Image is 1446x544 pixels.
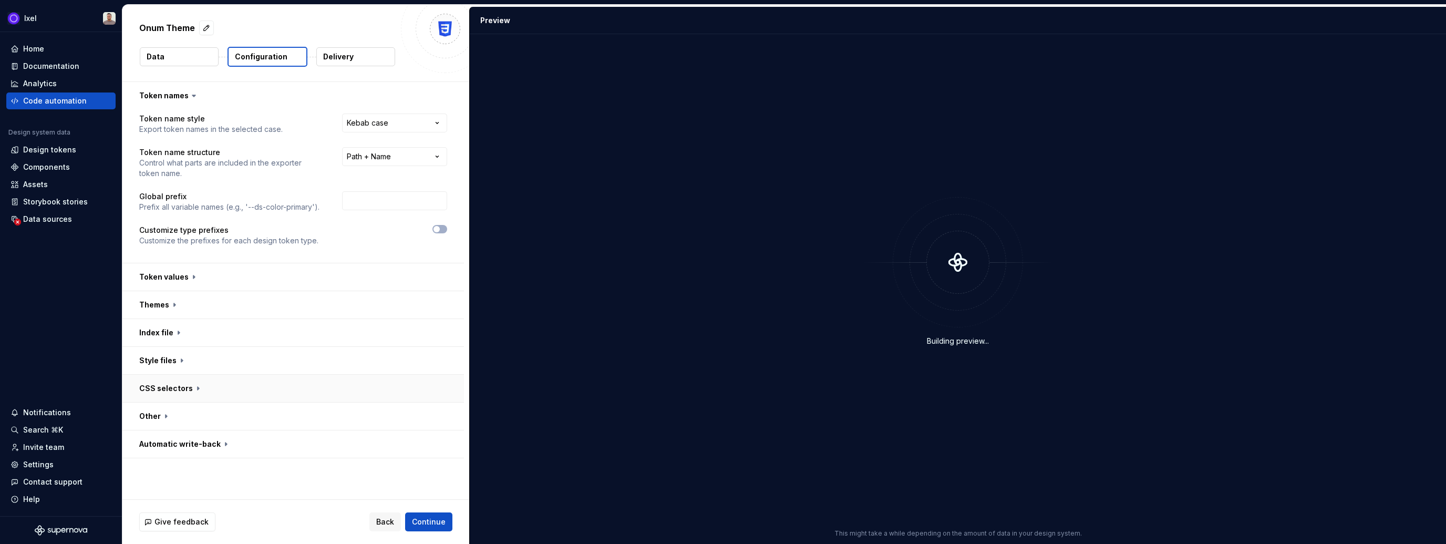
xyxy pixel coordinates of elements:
div: Home [23,44,44,54]
span: Back [376,517,394,527]
p: Configuration [235,52,287,62]
img: 868fd657-9a6c-419b-b302-5d6615f36a2c.png [7,12,20,25]
button: Help [6,491,116,508]
p: Onum Theme [139,22,195,34]
button: Continue [405,512,452,531]
div: Contact support [23,477,82,487]
button: Give feedback [139,512,215,531]
div: Help [23,494,40,505]
button: Contact support [6,474,116,490]
span: Give feedback [154,517,209,527]
div: Design tokens [23,145,76,155]
p: Control what parts are included in the exporter token name. [139,158,323,179]
p: Export token names in the selected case. [139,124,283,135]
span: Continue [412,517,446,527]
a: Components [6,159,116,176]
p: Customize the prefixes for each design token type. [139,235,318,246]
p: Delivery [323,52,354,62]
div: Invite team [23,442,64,453]
button: Back [369,512,401,531]
div: Building preview... [927,336,989,346]
a: Home [6,40,116,57]
p: Global prefix [139,191,319,202]
div: Data sources [23,214,72,224]
a: Settings [6,456,116,473]
p: Data [147,52,164,62]
a: Design tokens [6,141,116,158]
button: IxelAlberto Roldán [2,7,120,29]
button: Delivery [316,47,395,66]
div: Documentation [23,61,79,71]
div: Preview [480,15,510,26]
p: Customize type prefixes [139,225,318,235]
button: Data [140,47,219,66]
a: Code automation [6,93,116,109]
a: Documentation [6,58,116,75]
p: This might take a while depending on the amount of data in your design system. [834,529,1082,538]
div: Notifications [23,407,71,418]
div: Design system data [8,128,70,137]
div: Assets [23,179,48,190]
div: Analytics [23,78,57,89]
a: Invite team [6,439,116,456]
div: Settings [23,459,54,470]
a: Assets [6,176,116,193]
button: Search ⌘K [6,422,116,438]
img: Alberto Roldán [103,12,116,25]
a: Storybook stories [6,193,116,210]
div: Search ⌘K [23,425,63,435]
a: Data sources [6,211,116,228]
p: Token name structure [139,147,323,158]
div: Code automation [23,96,87,106]
button: Configuration [228,47,307,67]
button: Notifications [6,404,116,421]
svg: Supernova Logo [35,525,87,536]
div: Ixel [24,13,37,24]
p: Prefix all variable names (e.g., '--ds-color-primary'). [139,202,319,212]
a: Analytics [6,75,116,92]
p: Token name style [139,114,283,124]
div: Storybook stories [23,197,88,207]
div: Components [23,162,70,172]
